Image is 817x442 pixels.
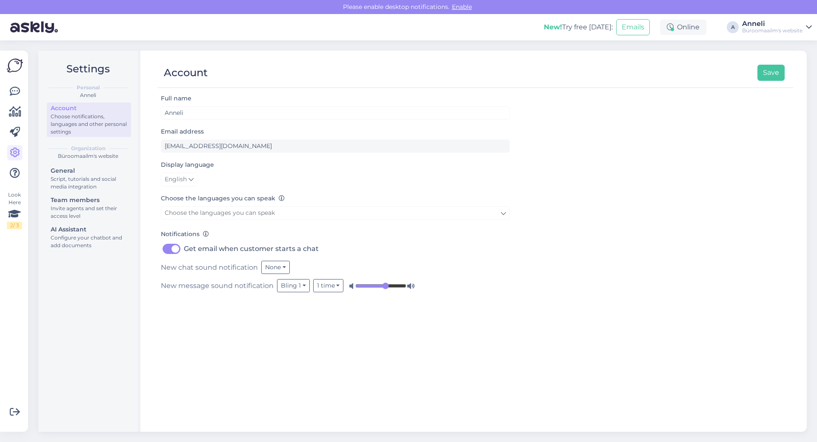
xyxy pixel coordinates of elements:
input: Enter name [161,106,510,120]
a: AccountChoose notifications, languages and other personal settings [47,103,131,137]
a: GeneralScript, tutorials and social media integration [47,165,131,192]
div: Account [51,104,127,113]
h2: Settings [45,61,131,77]
img: Askly Logo [7,57,23,74]
b: New! [544,23,562,31]
a: Team membersInvite agents and set their access level [47,194,131,221]
div: AI Assistant [51,225,127,234]
div: Invite agents and set their access level [51,205,127,220]
a: AnneliBüroomaailm's website [742,20,812,34]
span: English [165,175,187,184]
div: New chat sound notification [161,261,510,274]
div: Choose notifications, languages and other personal settings [51,113,127,136]
label: Get email when customer starts a chat [184,242,319,256]
div: Look Here [7,191,22,229]
span: Choose the languages you can speak [165,209,275,217]
input: Enter email [161,140,510,153]
button: Emails [616,19,650,35]
div: Online [660,20,706,35]
div: Configure your chatbot and add documents [51,234,127,249]
label: Choose the languages you can speak [161,194,285,203]
div: New message sound notification [161,279,510,292]
a: AI AssistantConfigure your chatbot and add documents [47,224,131,251]
a: Choose the languages you can speak [161,206,510,220]
label: Notifications [161,230,209,239]
div: Account [164,65,208,81]
span: Enable [449,3,474,11]
div: Try free [DATE]: [544,22,613,32]
button: Save [757,65,785,81]
div: A [727,21,739,33]
label: Email address [161,127,204,136]
button: Bling 1 [277,279,310,292]
div: Büroomaailm's website [742,27,803,34]
div: Anneli [742,20,803,27]
b: Organization [71,145,106,152]
div: 2 / 3 [7,222,22,229]
div: Büroomaailm's website [45,152,131,160]
b: Personal [77,84,100,91]
div: Anneli [45,91,131,99]
label: Display language [161,160,214,169]
div: Team members [51,196,127,205]
div: Script, tutorials and social media integration [51,175,127,191]
label: Full name [161,94,191,103]
div: General [51,166,127,175]
button: 1 time [313,279,344,292]
a: English [161,173,197,186]
button: None [261,261,290,274]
